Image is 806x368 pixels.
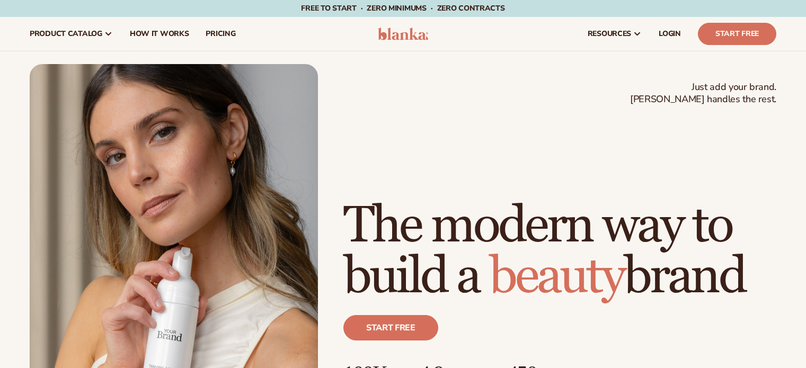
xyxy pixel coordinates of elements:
[343,201,776,302] h1: The modern way to build a brand
[659,30,681,38] span: LOGIN
[343,315,438,340] a: Start free
[588,30,631,38] span: resources
[197,17,244,51] a: pricing
[130,30,189,38] span: How It Works
[698,23,776,45] a: Start Free
[630,81,776,106] span: Just add your brand. [PERSON_NAME] handles the rest.
[121,17,198,51] a: How It Works
[30,30,102,38] span: product catalog
[301,3,504,13] span: Free to start · ZERO minimums · ZERO contracts
[489,246,624,308] span: beauty
[206,30,235,38] span: pricing
[378,28,428,40] img: logo
[650,17,689,51] a: LOGIN
[21,17,121,51] a: product catalog
[579,17,650,51] a: resources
